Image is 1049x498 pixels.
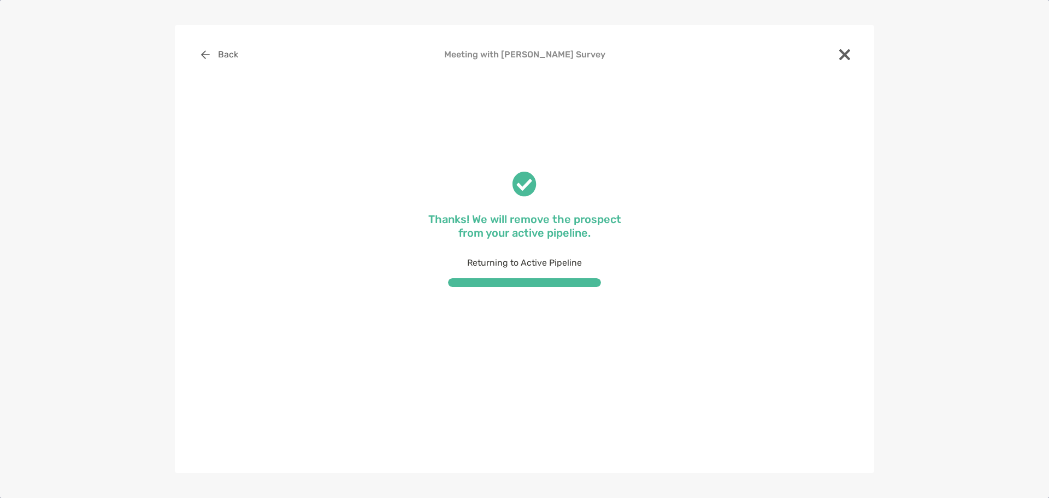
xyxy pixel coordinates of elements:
p: Thanks! We will remove the prospect from your active pipeline. [426,213,623,240]
button: Back [192,43,246,67]
img: close modal [839,49,850,60]
img: check success [512,172,537,197]
p: Returning to Active Pipeline [426,256,623,269]
h4: Meeting with [PERSON_NAME] Survey [192,49,857,60]
img: button icon [201,50,210,59]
